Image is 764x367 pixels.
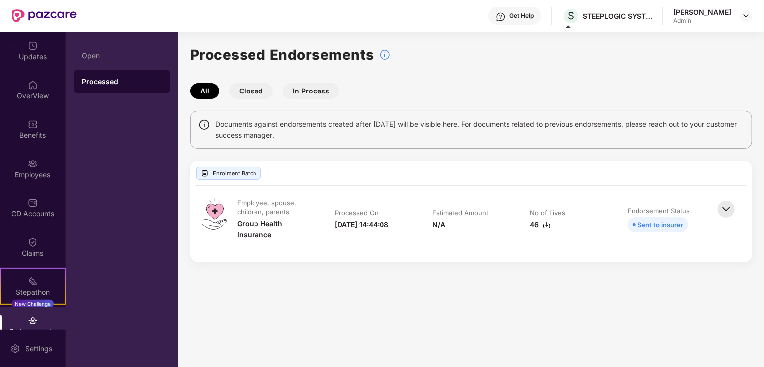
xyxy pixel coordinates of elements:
[237,198,313,216] div: Employee, spouse, children, parents
[673,17,731,25] div: Admin
[28,198,38,208] img: svg+xml;base64,PHN2ZyBpZD0iQ0RfQWNjb3VudHMiIGRhdGEtbmFtZT0iQ0QgQWNjb3VudHMiIHhtbG5zPSJodHRwOi8vd3...
[28,80,38,90] img: svg+xml;base64,PHN2ZyBpZD0iSG9tZSIgeG1sbnM9Imh0dHA6Ly93d3cudzMub3JnLzIwMDAvc3ZnIiB3aWR0aD0iMjAiIG...
[28,237,38,247] img: svg+xml;base64,PHN2ZyBpZD0iQ2xhaW0iIHhtbG5zPSJodHRwOi8vd3d3LnczLm9yZy8yMDAwL3N2ZyIgd2lkdGg9IjIwIi...
[10,344,20,354] img: svg+xml;base64,PHN2ZyBpZD0iU2V0dGluZy0yMHgyMCIgeG1sbnM9Imh0dHA6Ly93d3cudzMub3JnLzIwMDAvc3ZnIiB3aW...
[543,221,551,229] img: svg+xml;base64,PHN2ZyBpZD0iRG93bmxvYWQtMzJ4MzIiIHhtbG5zPSJodHRwOi8vd3d3LnczLm9yZy8yMDAwL3N2ZyIgd2...
[237,218,315,240] div: Group Health Insurance
[583,11,652,21] div: STEEPLOGIC SYSTEMS PRIVATE LIMITED
[190,44,374,66] h1: Processed Endorsements
[628,206,690,215] div: Endorsement Status
[196,167,261,180] div: Enrolment Batch
[201,169,209,177] img: svg+xml;base64,PHN2ZyBpZD0iVXBsb2FkX0xvZ3MiIGRhdGEtbmFtZT0iVXBsb2FkIExvZ3MiIHhtbG5zPSJodHRwOi8vd3...
[229,83,273,99] button: Closed
[215,119,744,141] span: Documents against endorsements created after [DATE] will be visible here. For documents related t...
[530,219,551,230] div: 46
[12,9,77,22] img: New Pazcare Logo
[1,287,65,297] div: Stepathon
[28,316,38,326] img: svg+xml;base64,PHN2ZyBpZD0iRW5kb3JzZW1lbnRzIiB4bWxucz0iaHR0cDovL3d3dy53My5vcmcvMjAwMC9zdmciIHdpZH...
[28,159,38,169] img: svg+xml;base64,PHN2ZyBpZD0iRW1wbG95ZWVzIiB4bWxucz0iaHR0cDovL3d3dy53My5vcmcvMjAwMC9zdmciIHdpZHRoPS...
[82,77,162,87] div: Processed
[28,119,38,129] img: svg+xml;base64,PHN2ZyBpZD0iQmVuZWZpdHMiIHhtbG5zPSJodHRwOi8vd3d3LnczLm9yZy8yMDAwL3N2ZyIgd2lkdGg9Ij...
[82,52,162,60] div: Open
[432,219,445,230] div: N/A
[335,219,388,230] div: [DATE] 14:44:08
[530,208,565,217] div: No of Lives
[28,41,38,51] img: svg+xml;base64,PHN2ZyBpZD0iVXBkYXRlZCIgeG1sbnM9Imh0dHA6Ly93d3cudzMub3JnLzIwMDAvc3ZnIiB3aWR0aD0iMj...
[568,10,574,22] span: S
[283,83,339,99] button: In Process
[742,12,750,20] img: svg+xml;base64,PHN2ZyBpZD0iRHJvcGRvd24tMzJ4MzIiIHhtbG5zPSJodHRwOi8vd3d3LnczLm9yZy8yMDAwL3N2ZyIgd2...
[379,49,391,61] img: svg+xml;base64,PHN2ZyBpZD0iSW5mb18tXzMyeDMyIiBkYXRhLW5hbWU9IkluZm8gLSAzMngzMiIgeG1sbnM9Imh0dHA6Ly...
[509,12,534,20] div: Get Help
[715,198,737,220] img: svg+xml;base64,PHN2ZyBpZD0iQmFjay0zMngzMiIgeG1sbnM9Imh0dHA6Ly93d3cudzMub3JnLzIwMDAvc3ZnIiB3aWR0aD...
[335,208,379,217] div: Processed On
[198,119,210,131] img: svg+xml;base64,PHN2ZyBpZD0iSW5mbyIgeG1sbnM9Imh0dHA6Ly93d3cudzMub3JnLzIwMDAvc3ZnIiB3aWR0aD0iMTQiIG...
[12,300,54,308] div: New Challenge
[432,208,488,217] div: Estimated Amount
[28,276,38,286] img: svg+xml;base64,PHN2ZyB4bWxucz0iaHR0cDovL3d3dy53My5vcmcvMjAwMC9zdmciIHdpZHRoPSIyMSIgaGVpZ2h0PSIyMC...
[202,198,227,230] img: svg+xml;base64,PHN2ZyB4bWxucz0iaHR0cDovL3d3dy53My5vcmcvMjAwMC9zdmciIHdpZHRoPSI0OS4zMiIgaGVpZ2h0PS...
[496,12,506,22] img: svg+xml;base64,PHN2ZyBpZD0iSGVscC0zMngzMiIgeG1sbnM9Imh0dHA6Ly93d3cudzMub3JnLzIwMDAvc3ZnIiB3aWR0aD...
[637,219,683,230] div: Sent to insurer
[22,344,55,354] div: Settings
[190,83,219,99] button: All
[673,7,731,17] div: [PERSON_NAME]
